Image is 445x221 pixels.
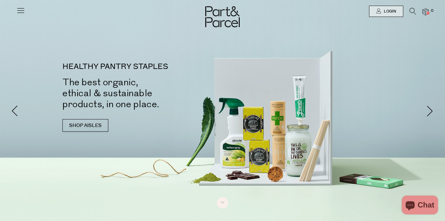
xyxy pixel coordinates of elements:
[62,63,232,71] p: HEALTHY PANTRY STAPLES
[382,9,396,14] span: Login
[205,6,240,27] img: Part&Parcel
[429,8,435,14] span: 0
[369,6,403,17] a: Login
[62,77,232,110] h2: The best organic, ethical & sustainable products, in one place.
[62,119,108,132] a: SHOP AISLES
[400,196,440,216] inbox-online-store-chat: Shopify online store chat
[422,8,429,15] a: 0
